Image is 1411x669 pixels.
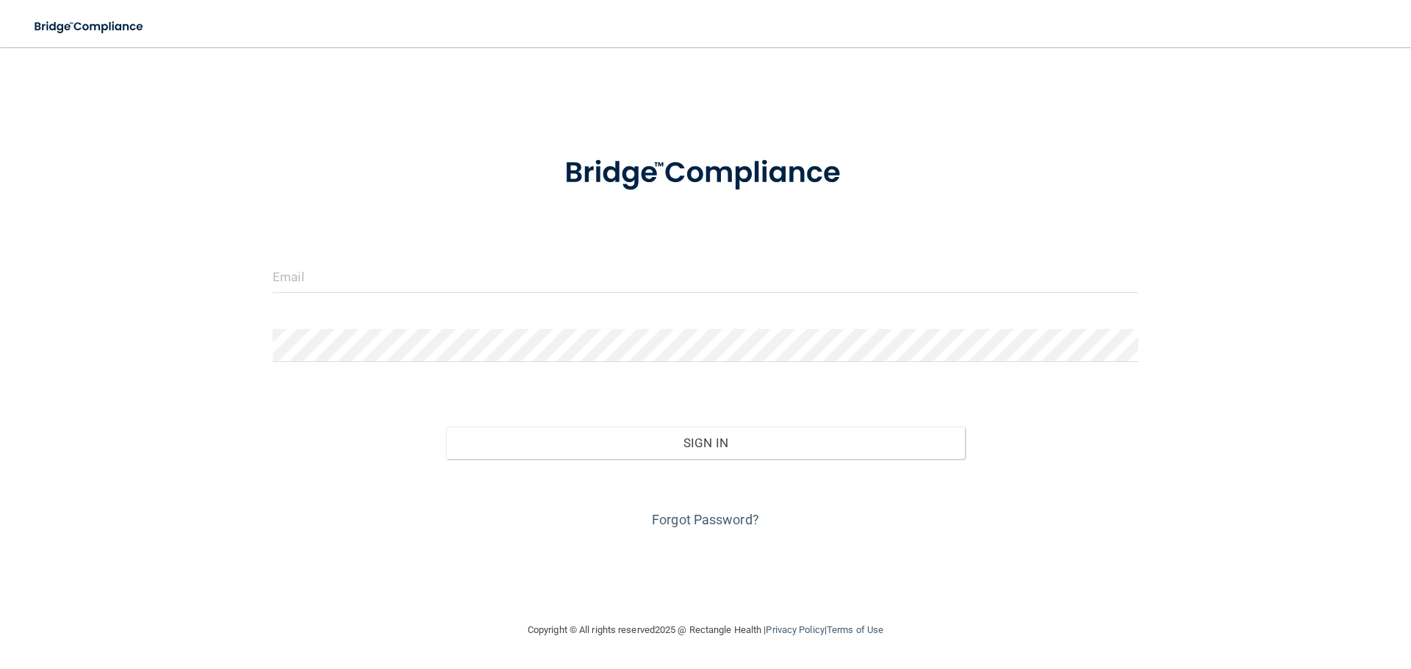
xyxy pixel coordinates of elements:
[437,607,974,654] div: Copyright © All rights reserved 2025 @ Rectangle Health | |
[273,260,1138,293] input: Email
[827,624,883,635] a: Terms of Use
[652,512,759,527] a: Forgot Password?
[446,427,966,459] button: Sign In
[534,135,877,211] img: bridge_compliance_login_screen.278c3ca4.svg
[22,12,157,42] img: bridge_compliance_login_screen.278c3ca4.svg
[766,624,824,635] a: Privacy Policy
